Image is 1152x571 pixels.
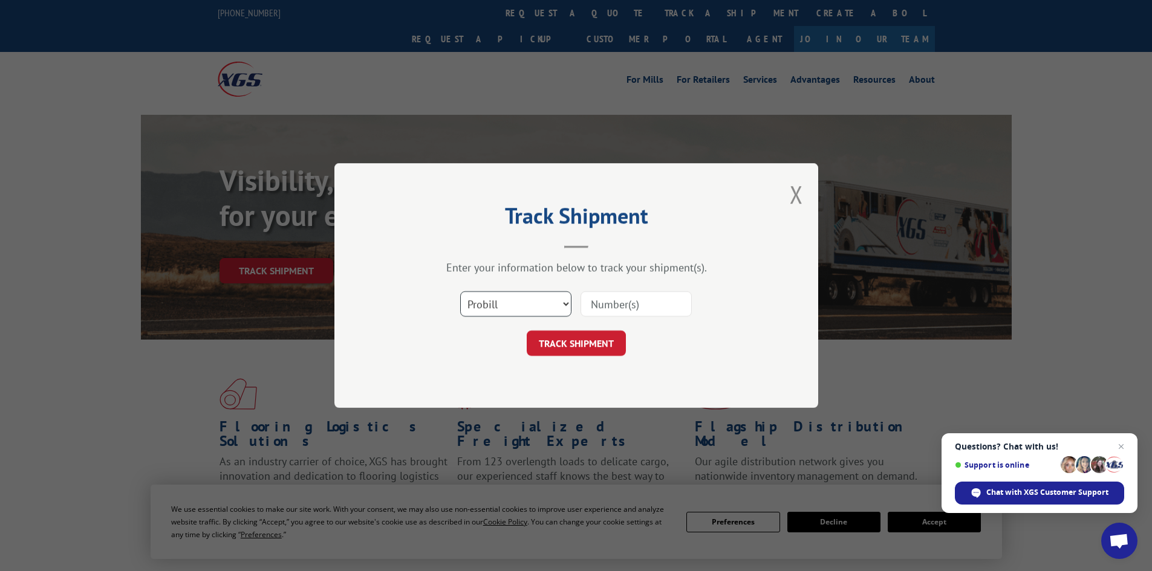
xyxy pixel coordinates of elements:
[955,482,1124,505] div: Chat with XGS Customer Support
[955,460,1056,469] span: Support is online
[955,442,1124,451] span: Questions? Chat with us!
[790,178,803,210] button: Close modal
[1101,523,1137,559] div: Open chat
[986,487,1108,498] span: Chat with XGS Customer Support
[527,331,626,356] button: TRACK SHIPMENT
[581,291,692,317] input: Number(s)
[395,207,758,230] h2: Track Shipment
[1114,439,1128,454] span: Close chat
[395,260,758,274] div: Enter your information below to track your shipment(s).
